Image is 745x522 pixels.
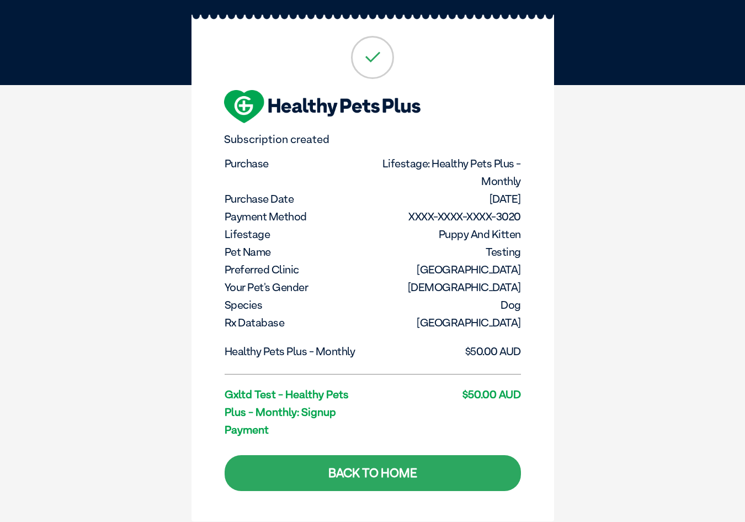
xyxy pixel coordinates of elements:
a: Back to Home [225,455,521,491]
dd: [GEOGRAPHIC_DATA] [374,261,521,278]
p: Subscription created [224,133,521,146]
dt: Pet Name [225,243,372,261]
dt: Healthy Pets Plus - Monthly [225,342,372,360]
img: hpp-logo [224,90,421,123]
dd: Puppy and Kitten [374,225,521,243]
dt: Your pet's gender [225,278,372,296]
dt: Lifestage [225,225,372,243]
dt: Purchase [225,155,372,172]
dt: Species [225,296,372,314]
dt: Purchase Date [225,190,372,208]
dd: Testing [374,243,521,261]
dd: Lifestage: Healthy Pets Plus - Monthly [374,155,521,190]
dd: $50.00 AUD [374,342,521,360]
dt: Payment Method [225,208,372,225]
dt: Preferred Clinic [225,261,372,278]
dd: [GEOGRAPHIC_DATA] [374,314,521,331]
dd: [DEMOGRAPHIC_DATA] [374,278,521,296]
dd: [DATE] [374,190,521,208]
dd: $50.00 AUD [374,386,521,403]
dt: Gxltd Test - Healthy Pets Plus - Monthly: Signup payment [225,386,372,439]
dt: Rx Database [225,314,372,331]
dd: Dog [374,296,521,314]
dd: XXXX-XXXX-XXXX-3020 [374,208,521,225]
